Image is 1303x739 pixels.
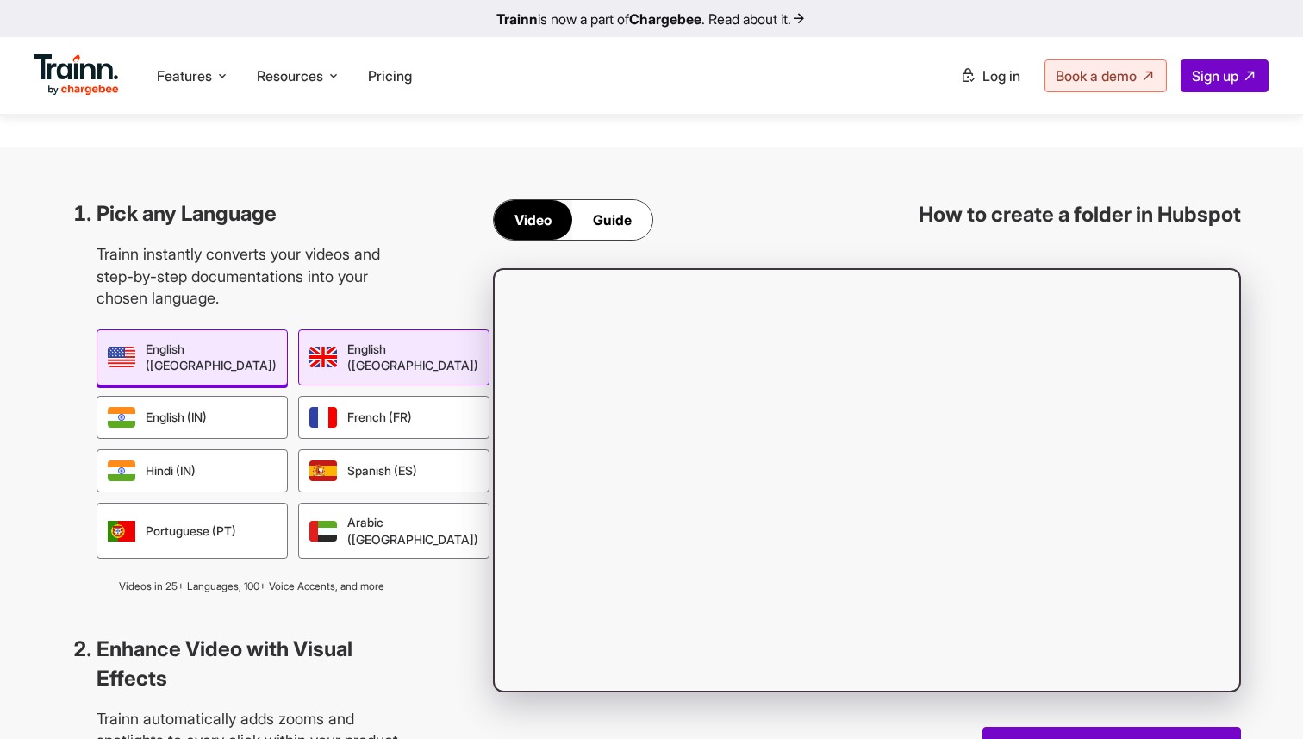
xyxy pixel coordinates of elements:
[629,10,701,28] b: Chargebee
[298,329,489,385] div: English ([GEOGRAPHIC_DATA])
[309,407,337,428] img: french | Trainn
[298,396,489,439] div: French (FR)
[298,449,489,492] div: Spanish (ES)
[34,54,119,96] img: Trainn Logo
[309,460,337,481] img: spanish | Trainn
[97,579,407,593] p: Videos in 25+ Languages, 100+ Voice Accents, and more
[97,503,288,559] div: Portuguese (PT)
[1181,59,1269,92] a: Sign up
[1056,67,1137,85] span: Book a demo
[97,199,407,229] h3: Pick any Language
[496,10,538,28] b: Trainn
[97,449,288,492] div: Hindi (IN)
[97,243,407,309] p: Trainn instantly converts your videos and step-by-step documentations into your chosen language.
[572,200,652,240] div: Guide
[97,635,407,692] h3: Enhance Video with Visual Effects
[982,67,1020,85] span: Log in
[108,407,135,428] img: indian english | Trainn
[309,347,337,367] img: uk english | Trainn
[97,396,288,439] div: English (IN)
[257,66,323,85] span: Resources
[108,460,135,481] img: hindi | Trainn
[309,521,337,542] img: arabic | Trainn
[919,200,1241,229] h3: How to create a folder in Hubspot
[1044,59,1167,92] a: Book a demo
[108,347,135,367] img: us english | Trainn
[494,200,572,240] div: Video
[108,521,135,542] img: portugese | Trainn
[298,503,489,559] div: Arabic ([GEOGRAPHIC_DATA])
[368,67,412,85] a: Pricing
[1217,656,1303,739] iframe: Chat Widget
[1192,67,1238,85] span: Sign up
[950,60,1031,91] a: Log in
[97,329,288,385] div: English ([GEOGRAPHIC_DATA])
[157,66,212,85] span: Features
